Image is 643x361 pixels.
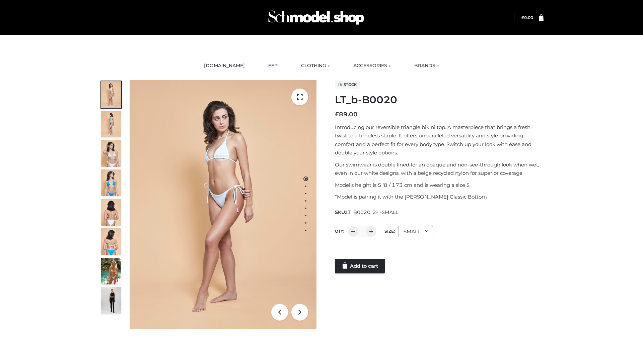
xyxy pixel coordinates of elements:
img: ArielClassicBikiniTop_CloudNine_AzureSky_OW114ECO_8-scaled.jpg [101,228,121,255]
span: LT_B0020_2-_-SMALL [346,209,398,215]
a: ACCESSORIES [348,58,396,73]
img: ArielClassicBikiniTop_CloudNine_AzureSky_OW114ECO_2-scaled.jpg [101,111,121,137]
img: ArielClassicBikiniTop_CloudNine_AzureSky_OW114ECO_1-scaled.jpg [101,81,121,108]
span: £ [335,111,339,118]
img: 49df5f96394c49d8b5cbdcda3511328a.HD-1080p-2.5Mbps-49301101_thumbnail.jpg [101,287,121,314]
img: Arieltop_CloudNine_AzureSky2.jpg [101,258,121,284]
p: Our swimwear is double lined for an opaque and non-see-through look when wet, even in our white d... [335,160,544,177]
div: SMALL [398,226,433,237]
a: [DOMAIN_NAME] [199,58,250,73]
img: ArielClassicBikiniTop_CloudNine_AzureSky_OW114ECO_4-scaled.jpg [101,169,121,196]
label: QTY: [335,229,344,234]
a: FFP [263,58,283,73]
img: ArielClassicBikiniTop_CloudNine_AzureSky_OW114ECO_1 [130,80,316,329]
p: Model’s height is 5 ‘8 / 173 cm and is wearing a size S. [335,181,544,190]
a: CLOTHING [296,58,335,73]
a: Add to cart [335,259,385,273]
span: SKU: [335,208,399,216]
bdi: 0.00 [521,15,533,20]
bdi: 89.00 [335,111,358,118]
label: Size: [384,229,395,234]
span: In stock [335,81,360,89]
p: Introducing our reversible triangle bikini top. A masterpiece that brings a fresh twist to a time... [335,123,544,157]
p: *Model is pairing it with the [PERSON_NAME] Classic Bottom [335,193,544,201]
span: £ [521,15,524,20]
a: BRANDS [409,58,444,73]
img: ArielClassicBikiniTop_CloudNine_AzureSky_OW114ECO_3-scaled.jpg [101,140,121,167]
h1: LT_b-B0020 [335,94,544,106]
img: Schmodel Admin 964 [266,4,366,31]
a: £0.00 [521,15,533,20]
img: ArielClassicBikiniTop_CloudNine_AzureSky_OW114ECO_7-scaled.jpg [101,199,121,226]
